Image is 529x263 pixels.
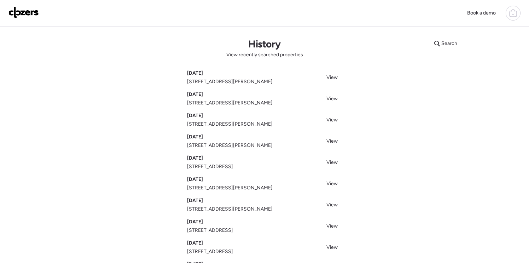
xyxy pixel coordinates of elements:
[187,142,273,149] span: [STREET_ADDRESS][PERSON_NAME]
[187,78,273,85] span: [STREET_ADDRESS][PERSON_NAME]
[187,240,203,247] span: [DATE]
[187,112,203,119] span: [DATE]
[326,202,338,208] span: View
[326,159,338,165] span: View
[467,10,496,16] span: Book a demo
[322,199,342,210] a: View
[187,184,273,191] span: [STREET_ADDRESS][PERSON_NAME]
[326,96,338,102] span: View
[322,157,342,167] a: View
[187,197,203,204] span: [DATE]
[326,138,338,144] span: View
[322,114,342,125] a: View
[187,218,203,225] span: [DATE]
[187,70,203,77] span: [DATE]
[322,72,342,82] a: View
[248,38,280,50] h1: History
[441,40,457,47] span: Search
[8,7,39,18] img: Logo
[187,227,233,234] span: [STREET_ADDRESS]
[187,133,203,141] span: [DATE]
[322,242,342,252] a: View
[322,93,342,103] a: View
[187,206,273,213] span: [STREET_ADDRESS][PERSON_NAME]
[326,244,338,250] span: View
[326,181,338,187] span: View
[187,163,233,170] span: [STREET_ADDRESS]
[322,136,342,146] a: View
[187,176,203,183] span: [DATE]
[187,248,233,255] span: [STREET_ADDRESS]
[326,117,338,123] span: View
[326,223,338,229] span: View
[322,221,342,231] a: View
[187,121,273,128] span: [STREET_ADDRESS][PERSON_NAME]
[187,91,203,98] span: [DATE]
[187,99,273,107] span: [STREET_ADDRESS][PERSON_NAME]
[326,74,338,80] span: View
[322,178,342,188] a: View
[226,51,303,58] span: View recently searched properties
[187,155,203,162] span: [DATE]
